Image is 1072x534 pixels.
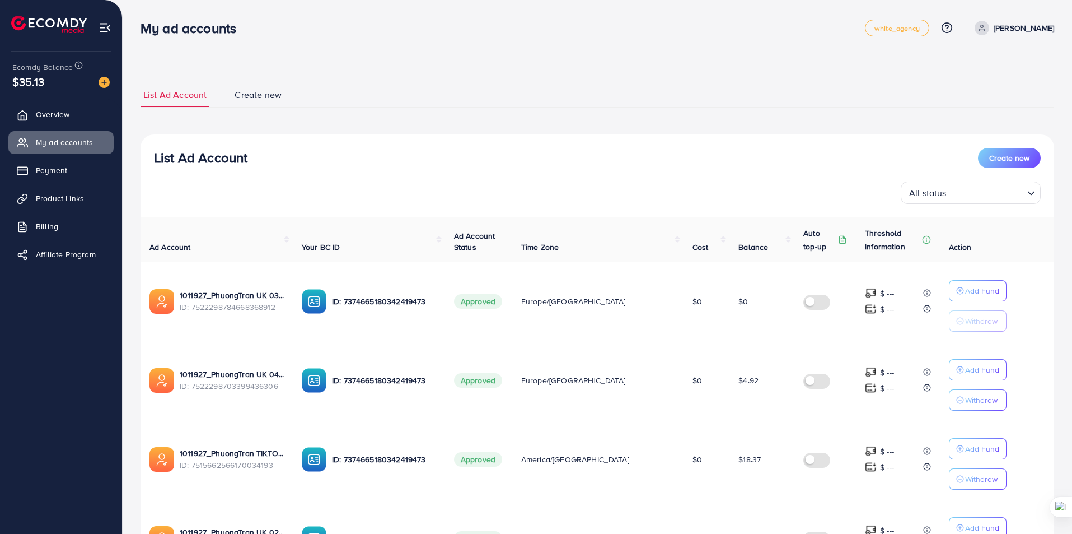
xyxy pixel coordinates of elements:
[865,20,929,36] a: white_agency
[880,287,894,300] p: $ ---
[949,389,1007,411] button: Withdraw
[949,468,1007,490] button: Withdraw
[907,185,949,201] span: All status
[36,193,84,204] span: Product Links
[149,289,174,314] img: ic-ads-acc.e4c84228.svg
[180,290,284,301] a: 1011927_PhuongTran UK 03_1751421675794
[965,472,998,486] p: Withdraw
[332,295,436,308] p: ID: 7374665180342419473
[36,221,58,232] span: Billing
[880,445,894,458] p: $ ---
[965,442,999,456] p: Add Fund
[180,448,284,471] div: <span class='underline'>1011927_PhuongTran TIKTOK US 02_1749876563912</span></br>7515662566170034193
[949,438,1007,459] button: Add Fund
[1024,484,1064,526] iframe: Chat
[521,454,629,465] span: America/[GEOGRAPHIC_DATA]
[692,454,702,465] span: $0
[8,131,114,154] a: My ad accounts
[99,77,110,88] img: image
[8,243,114,266] a: Affiliate Program
[521,296,626,307] span: Europe/[GEOGRAPHIC_DATA]
[965,393,998,407] p: Withdraw
[738,242,768,253] span: Balance
[949,310,1007,332] button: Withdraw
[738,454,761,465] span: $18.37
[454,373,502,388] span: Approved
[692,242,709,253] span: Cost
[978,148,1041,168] button: Create new
[8,215,114,238] a: Billing
[302,447,326,472] img: ic-ba-acc.ded83a64.svg
[11,16,87,33] img: logo
[865,382,877,394] img: top-up amount
[949,359,1007,380] button: Add Fund
[738,375,759,386] span: $4.92
[149,242,191,253] span: Ad Account
[865,226,920,253] p: Threshold information
[180,290,284,313] div: <span class='underline'>1011927_PhuongTran UK 03_1751421675794</span></br>7522298784668368912
[180,459,284,471] span: ID: 7515662566170034193
[12,62,73,73] span: Ecomdy Balance
[454,230,495,253] span: Ad Account Status
[454,294,502,309] span: Approved
[302,242,340,253] span: Your BC ID
[36,137,93,148] span: My ad accounts
[950,183,1023,201] input: Search for option
[965,363,999,377] p: Add Fund
[454,452,502,467] span: Approved
[180,369,284,392] div: <span class='underline'>1011927_PhuongTran UK 04_1751421750373</span></br>7522298703399436306
[965,284,999,298] p: Add Fund
[949,280,1007,301] button: Add Fund
[12,73,44,90] span: $35.13
[989,152,1029,164] span: Create new
[154,150,247,166] h3: List Ad Account
[874,25,920,32] span: white_agency
[865,461,877,473] img: top-up amount
[692,296,702,307] span: $0
[302,289,326,314] img: ic-ba-acc.ded83a64.svg
[36,249,96,260] span: Affiliate Program
[880,303,894,316] p: $ ---
[36,109,69,120] span: Overview
[180,380,284,392] span: ID: 7522298703399436306
[901,182,1041,204] div: Search for option
[332,374,436,387] p: ID: 7374665180342419473
[143,89,207,101] span: List Ad Account
[8,187,114,210] a: Product Links
[8,103,114,126] a: Overview
[180,301,284,313] span: ID: 7522298784668368912
[865,366,877,378] img: top-up amount
[180,448,284,459] a: 1011927_PhuongTran TIKTOK US 02_1749876563912
[8,159,114,182] a: Payment
[970,21,1054,35] a: [PERSON_NAME]
[99,21,111,34] img: menu
[965,314,998,328] p: Withdraw
[865,445,877,457] img: top-up amount
[149,447,174,472] img: ic-ads-acc.e4c84228.svg
[880,461,894,474] p: $ ---
[521,242,559,253] span: Time Zone
[149,368,174,393] img: ic-ads-acc.e4c84228.svg
[180,369,284,380] a: 1011927_PhuongTran UK 04_1751421750373
[994,21,1054,35] p: [PERSON_NAME]
[738,296,748,307] span: $0
[141,20,245,36] h3: My ad accounts
[880,382,894,395] p: $ ---
[235,89,282,101] span: Create new
[332,453,436,466] p: ID: 7374665180342419473
[692,375,702,386] span: $0
[302,368,326,393] img: ic-ba-acc.ded83a64.svg
[803,226,836,253] p: Auto top-up
[880,366,894,379] p: $ ---
[865,303,877,315] img: top-up amount
[36,165,67,176] span: Payment
[865,287,877,299] img: top-up amount
[521,375,626,386] span: Europe/[GEOGRAPHIC_DATA]
[949,242,971,253] span: Action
